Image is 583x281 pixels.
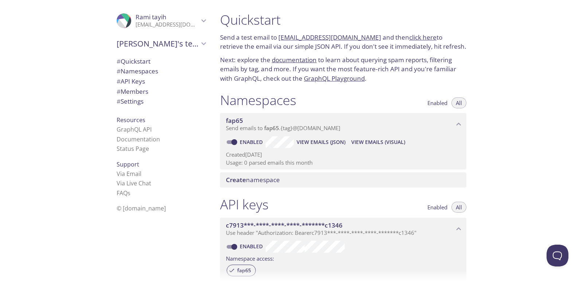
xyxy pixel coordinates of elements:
[220,113,466,136] div: fap65 namespace
[136,13,167,21] span: Rami tayih
[111,66,211,76] div: Namespaces
[226,176,280,184] span: namespace
[226,116,243,125] span: fap65
[351,138,405,146] span: View Emails (Visual)
[136,21,199,28] p: [EMAIL_ADDRESS][DOMAIN_NAME]
[117,77,121,85] span: #
[297,138,345,146] span: View Emails (JSON)
[220,172,466,188] div: Create namespace
[117,57,150,65] span: Quickstart
[111,9,211,33] div: Rami tayih
[117,87,148,96] span: Members
[111,87,211,97] div: Members
[117,87,121,96] span: #
[111,34,211,53] div: Rami's team
[117,97,144,105] span: Settings
[117,189,130,197] a: FAQ
[272,56,317,64] a: documentation
[117,125,152,133] a: GraphQL API
[226,151,461,158] p: Created [DATE]
[117,97,121,105] span: #
[117,39,199,49] span: [PERSON_NAME]'s team
[239,243,266,250] a: Enabled
[117,67,158,75] span: Namespaces
[111,96,211,107] div: Team Settings
[348,136,408,148] button: View Emails (Visual)
[233,267,255,274] span: fap65
[239,139,266,145] a: Enabled
[451,202,466,213] button: All
[117,179,151,187] a: Via Live Chat
[220,196,269,213] h1: API keys
[264,124,279,132] span: fap65
[111,56,211,67] div: Quickstart
[220,33,466,51] p: Send a test email to and then to retrieve the email via our simple JSON API. If you don't see it ...
[117,116,145,124] span: Resources
[226,124,340,132] span: Send emails to . {tag} @[DOMAIN_NAME]
[220,12,466,28] h1: Quickstart
[111,76,211,87] div: API Keys
[220,55,466,83] p: Next: explore the to learn about querying spam reports, filtering emails by tag, and more. If you...
[278,33,381,41] a: [EMAIL_ADDRESS][DOMAIN_NAME]
[304,74,365,83] a: GraphQL Playground
[128,189,130,197] span: s
[227,265,256,276] div: fap65
[117,67,121,75] span: #
[451,97,466,108] button: All
[117,170,141,178] a: Via Email
[226,159,461,166] p: Usage: 0 parsed emails this month
[117,77,145,85] span: API Keys
[117,204,166,212] span: © [DOMAIN_NAME]
[226,176,246,184] span: Create
[117,135,160,143] a: Documentation
[423,202,452,213] button: Enabled
[117,145,149,153] a: Status Page
[423,97,452,108] button: Enabled
[547,245,568,266] iframe: Help Scout Beacon - Open
[117,160,139,168] span: Support
[220,92,296,108] h1: Namespaces
[409,33,437,41] a: click here
[117,57,121,65] span: #
[226,253,274,263] label: Namespace access:
[294,136,348,148] button: View Emails (JSON)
